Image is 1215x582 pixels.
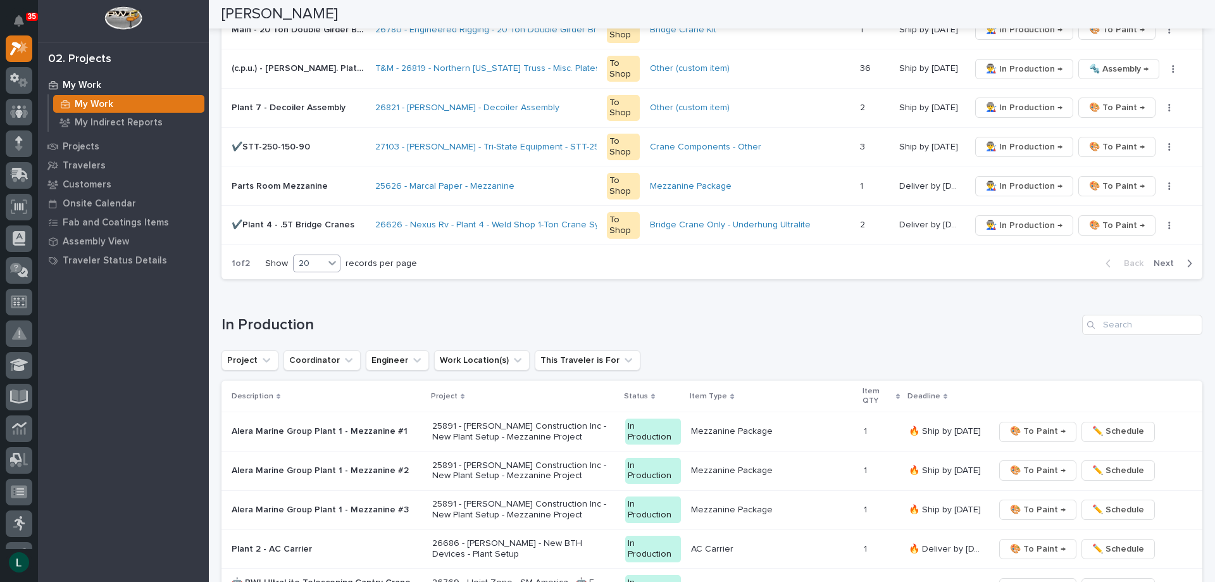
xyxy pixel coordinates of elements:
button: 🔩 Assembly → [1078,59,1159,79]
a: Traveler Status Details [38,251,209,270]
p: 36 [860,61,873,74]
p: My Work [75,99,113,110]
div: Notifications35 [16,15,32,35]
p: Parts Room Mezzanine [232,179,330,192]
p: Mezzanine Package [691,465,853,476]
p: Item QTY [863,384,893,408]
span: Next [1154,258,1181,269]
button: 🎨 To Paint → [1078,98,1156,118]
div: In Production [625,458,681,484]
tr: (c.p.u.) - [PERSON_NAME]. Plates & End Stops(c.p.u.) - [PERSON_NAME]. Plates & End Stops T&M - 26... [221,49,1202,89]
span: 🎨 To Paint → [1089,22,1145,37]
button: 🎨 To Paint → [1078,215,1156,236]
span: Back [1116,258,1143,269]
button: 🎨 To Paint → [999,460,1076,481]
p: Mezzanine Package [691,426,853,437]
tr: Alera Marine Group Plant 1 - Mezzanine #325891 - [PERSON_NAME] Construction Inc - New Plant Setup... [221,490,1202,529]
tr: Alera Marine Group Plant 1 - Mezzanine #125891 - [PERSON_NAME] Construction Inc - New Plant Setup... [221,412,1202,452]
a: Projects [38,137,209,156]
p: Ship by [DATE] [899,61,961,74]
span: 👨‍🏭 In Production → [986,61,1062,77]
button: Coordinator [283,350,361,370]
p: Status [624,389,648,403]
a: 26780 - Engineered Rigging - 20 Ton Double Girder Bridge Crane Ship Only [375,25,683,35]
p: Alera Marine Group Plant 1 - Mezzanine #2 [232,465,422,476]
a: Fab and Coatings Items [38,213,209,232]
button: 🎨 To Paint → [1078,20,1156,40]
button: ✏️ Schedule [1081,539,1155,559]
div: In Production [625,536,681,562]
p: Traveler Status Details [63,255,167,267]
tr: Plant 7 - Decoiler AssemblyPlant 7 - Decoiler Assembly 26821 - [PERSON_NAME] - Decoiler Assembly ... [221,89,1202,128]
div: In Production [625,497,681,523]
span: 🎨 To Paint → [1010,463,1066,478]
a: 27103 - [PERSON_NAME] - Tri-State Equipment - STT-250-150-90 [375,142,635,153]
button: 🎨 To Paint → [999,422,1076,442]
a: Mezzanine Package [650,181,732,192]
span: ✏️ Schedule [1092,502,1144,517]
a: Assembly View [38,232,209,251]
div: To Shop [607,95,640,122]
span: 👨‍🏭 In Production → [986,100,1062,115]
input: Search [1082,315,1202,335]
div: 20 [294,257,324,270]
p: 🔥 Ship by [DATE] [909,424,983,437]
span: 🎨 To Paint → [1089,179,1145,194]
span: ✏️ Schedule [1092,424,1144,439]
a: 26821 - [PERSON_NAME] - Decoiler Assembly [375,103,559,113]
p: Deadline [907,389,940,403]
a: Other (custom item) [650,63,730,74]
a: Other (custom item) [650,103,730,113]
a: Customers [38,175,209,194]
img: Workspace Logo [104,6,142,30]
h1: In Production [221,316,1077,334]
span: 👨‍🏭 In Production → [986,22,1062,37]
button: 👨‍🏭 In Production → [975,20,1073,40]
span: ✏️ Schedule [1092,463,1144,478]
button: 👨‍🏭 In Production → [975,98,1073,118]
button: 🎨 To Paint → [1078,137,1156,157]
tr: Main - 20 Ton Double Girder Bridge Crane Ship OnlyMain - 20 Ton Double Girder Bridge Crane Ship O... [221,10,1202,49]
p: 1 [864,463,869,476]
span: 👨‍🏭 In Production → [986,218,1062,233]
p: 1 [864,502,869,516]
p: Project [431,389,458,403]
p: records per page [346,258,417,269]
p: Show [265,258,288,269]
a: 25626 - Marcal Paper - Mezzanine [375,181,514,192]
p: Item Type [690,389,727,403]
p: Fab and Coatings Items [63,217,169,229]
p: My Work [63,80,101,91]
p: Deliver by 9/15/25 [899,217,963,231]
span: 🎨 To Paint → [1010,502,1066,517]
p: Ship by [DATE] [899,22,961,35]
a: Bridge Crane Kit [650,25,716,35]
p: Description [232,389,273,403]
p: Plant 7 - Decoiler Assembly [232,100,348,113]
div: To Shop [607,134,640,160]
p: Onsite Calendar [63,198,136,210]
h2: [PERSON_NAME] [221,5,338,23]
button: 🎨 To Paint → [1078,176,1156,196]
a: Bridge Crane Only - Underhung Ultralite [650,220,811,231]
span: 🔩 Assembly → [1089,61,1149,77]
p: Assembly View [63,236,129,248]
button: ✏️ Schedule [1081,422,1155,442]
button: 🎨 To Paint → [999,500,1076,520]
tr: ✔️STT-250-150-90✔️STT-250-150-90 27103 - [PERSON_NAME] - Tri-State Equipment - STT-250-150-90 To ... [221,127,1202,167]
span: 🎨 To Paint → [1010,541,1066,557]
button: Next [1149,258,1202,269]
p: (c.p.u.) - Jay Hostetler - Misc. Plates & End Stops [232,61,368,74]
tr: Plant 2 - AC Carrier26686 - [PERSON_NAME] - New BTH Devices - Plant SetupIn ProductionAC Carrier1... [221,529,1202,569]
button: 🎨 To Paint → [999,539,1076,559]
p: 3 [860,139,868,153]
p: Deliver by 9/15/25 [899,179,963,192]
p: 2 [860,100,868,113]
button: This Traveler is For [535,350,640,370]
p: AC Carrier [691,544,853,555]
button: ✏️ Schedule [1081,460,1155,481]
span: 👨‍🏭 In Production → [986,179,1062,194]
p: Alera Marine Group Plant 1 - Mezzanine #1 [232,426,422,437]
button: Work Location(s) [434,350,530,370]
div: 02. Projects [48,53,111,66]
